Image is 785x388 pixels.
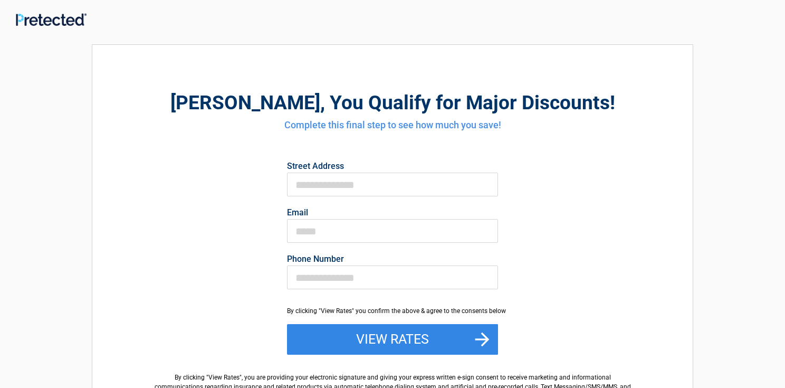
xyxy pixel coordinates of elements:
[170,91,320,114] span: [PERSON_NAME]
[287,255,498,263] label: Phone Number
[150,90,635,116] h2: , You Qualify for Major Discounts!
[287,209,498,217] label: Email
[208,374,240,381] span: View Rates
[150,118,635,132] h4: Complete this final step to see how much you save!
[287,162,498,171] label: Street Address
[287,324,498,355] button: View Rates
[287,306,498,316] div: By clicking "View Rates" you confirm the above & agree to the consents below
[16,13,87,26] img: Main Logo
